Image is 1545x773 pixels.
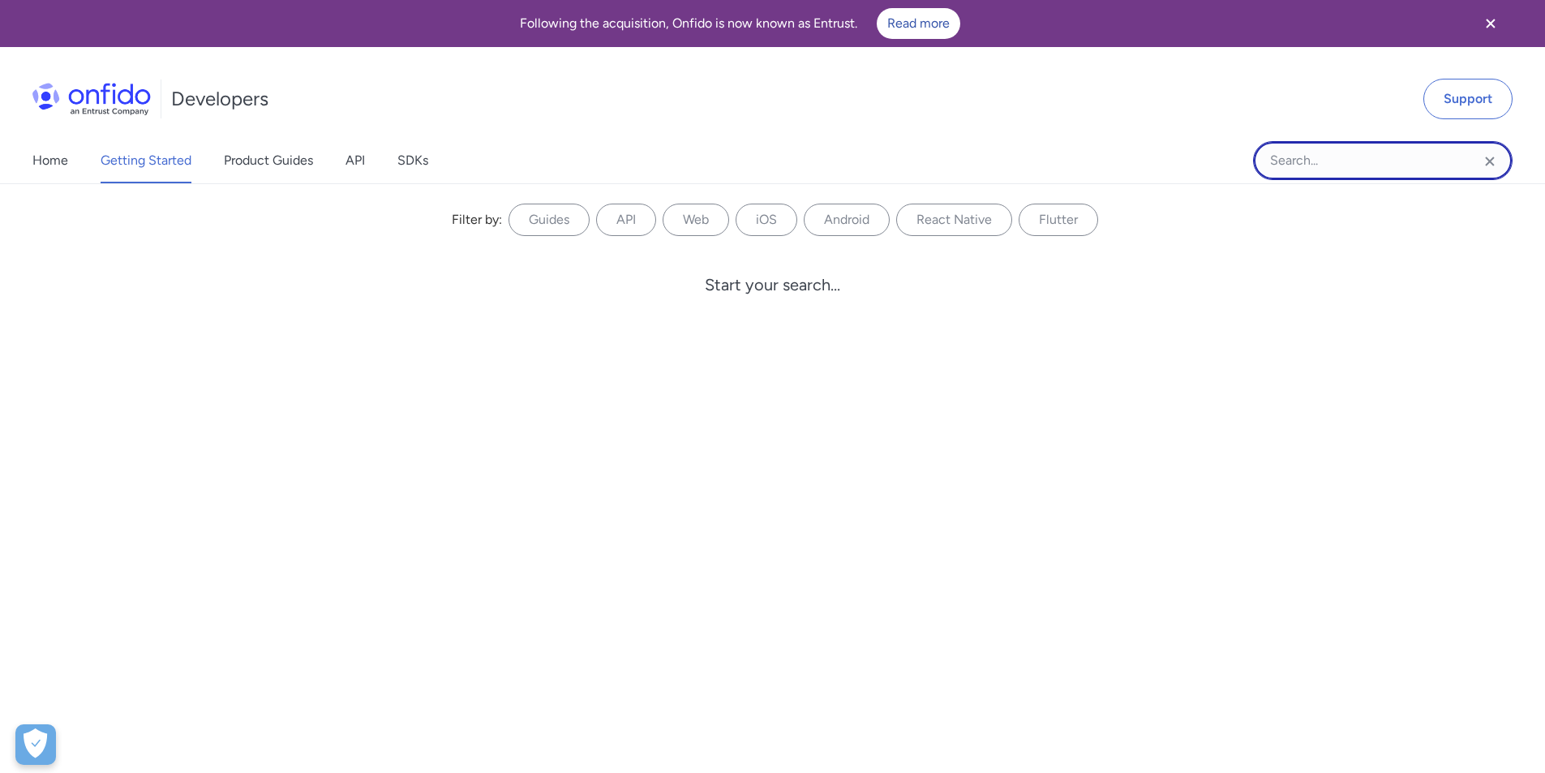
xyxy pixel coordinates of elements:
[509,204,590,236] label: Guides
[345,138,365,183] a: API
[804,204,890,236] label: Android
[705,275,840,294] div: Start your search...
[171,86,268,112] h1: Developers
[1253,141,1513,180] input: Onfido search input field
[19,8,1461,39] div: Following the acquisition, Onfido is now known as Entrust.
[596,204,656,236] label: API
[663,204,729,236] label: Web
[15,724,56,765] div: Cookie Preferences
[1423,79,1513,119] a: Support
[896,204,1012,236] label: React Native
[32,138,68,183] a: Home
[1480,152,1500,171] svg: Clear search field button
[32,83,151,115] img: Onfido Logo
[452,210,502,230] div: Filter by:
[1481,14,1500,33] svg: Close banner
[877,8,960,39] a: Read more
[736,204,797,236] label: iOS
[15,724,56,765] button: Open Preferences
[224,138,313,183] a: Product Guides
[1461,3,1521,44] button: Close banner
[1019,204,1098,236] label: Flutter
[101,138,191,183] a: Getting Started
[397,138,428,183] a: SDKs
